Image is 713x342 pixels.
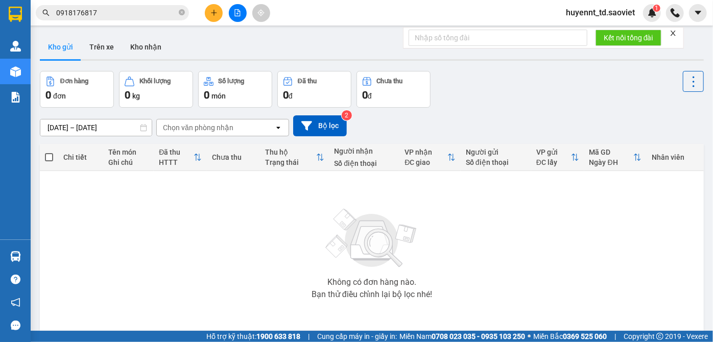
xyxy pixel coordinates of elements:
div: Thu hộ [265,148,316,156]
th: Toggle SortBy [154,144,207,171]
span: | [308,331,310,342]
span: Miền Nam [399,331,525,342]
img: solution-icon [10,92,21,103]
img: warehouse-icon [10,41,21,52]
div: Không có đơn hàng nào. [327,278,416,286]
span: 0 [283,89,289,101]
svg: open [274,124,282,132]
span: Miền Bắc [533,331,607,342]
th: Toggle SortBy [584,144,647,171]
img: warehouse-icon [10,66,21,77]
div: HTTT [159,158,194,166]
span: huyennt_td.saoviet [558,6,643,19]
div: Số lượng [219,78,245,85]
span: plus [210,9,218,16]
span: 0 [204,89,209,101]
div: Tên món [108,148,149,156]
div: Số điện thoại [466,158,526,166]
button: Kết nối tổng đài [596,30,661,46]
button: aim [252,4,270,22]
sup: 2 [342,110,352,120]
input: Tìm tên, số ĐT hoặc mã đơn [56,7,177,18]
span: notification [11,298,20,307]
button: file-add [229,4,247,22]
img: warehouse-icon [10,251,21,262]
span: copyright [656,333,663,340]
img: logo-vxr [9,7,22,22]
span: đ [289,92,293,100]
span: Cung cấp máy in - giấy in: [317,331,397,342]
div: Chi tiết [63,153,98,161]
span: question-circle [11,275,20,284]
div: Số điện thoại [335,159,395,167]
div: Chưa thu [212,153,255,161]
button: plus [205,4,223,22]
div: Mã GD [589,148,633,156]
img: phone-icon [671,8,680,17]
span: đơn [53,92,66,100]
button: Khối lượng0kg [119,71,193,108]
th: Toggle SortBy [260,144,329,171]
div: Bạn thử điều chỉnh lại bộ lọc nhé! [312,290,432,299]
button: Chưa thu0đ [356,71,431,108]
button: Kho nhận [122,35,170,59]
button: Kho gửi [40,35,81,59]
span: 1 [655,5,658,12]
span: search [42,9,50,16]
button: Số lượng0món [198,71,272,108]
div: Đơn hàng [60,78,88,85]
strong: 0369 525 060 [563,332,607,340]
span: message [11,321,20,330]
span: Hỗ trợ kỹ thuật: [206,331,300,342]
span: 0 [125,89,130,101]
img: svg+xml;base64,PHN2ZyBjbGFzcz0ibGlzdC1wbHVnX19zdmciIHhtbG5zPSJodHRwOi8vd3d3LnczLm9yZy8yMDAwL3N2Zy... [321,203,423,274]
div: Khối lượng [139,78,171,85]
strong: 0708 023 035 - 0935 103 250 [432,332,525,340]
input: Nhập số tổng đài [409,30,587,46]
span: ⚪️ [528,334,531,338]
div: Trạng thái [265,158,316,166]
button: Bộ lọc [293,115,347,136]
span: caret-down [694,8,703,17]
button: Đã thu0đ [277,71,351,108]
span: close-circle [179,9,185,15]
div: Ghi chú [108,158,149,166]
span: món [211,92,226,100]
th: Toggle SortBy [531,144,584,171]
div: Chưa thu [377,78,403,85]
span: đ [368,92,372,100]
div: Ngày ĐH [589,158,633,166]
span: close-circle [179,8,185,18]
strong: 1900 633 818 [256,332,300,340]
div: ĐC giao [405,158,447,166]
div: Đã thu [298,78,317,85]
button: Trên xe [81,35,122,59]
img: icon-new-feature [648,8,657,17]
th: Toggle SortBy [399,144,461,171]
span: Kết nối tổng đài [604,32,653,43]
span: 0 [45,89,51,101]
div: VP nhận [405,148,447,156]
span: 0 [362,89,368,101]
div: VP gửi [536,148,571,156]
div: Đã thu [159,148,194,156]
div: Người nhận [335,147,395,155]
span: kg [132,92,140,100]
sup: 1 [653,5,660,12]
div: Chọn văn phòng nhận [163,123,233,133]
span: close [670,30,677,37]
span: | [614,331,616,342]
div: Nhân viên [652,153,699,161]
div: ĐC lấy [536,158,571,166]
input: Select a date range. [40,119,152,136]
button: Đơn hàng0đơn [40,71,114,108]
span: file-add [234,9,241,16]
div: Người gửi [466,148,526,156]
span: aim [257,9,265,16]
button: caret-down [689,4,707,22]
